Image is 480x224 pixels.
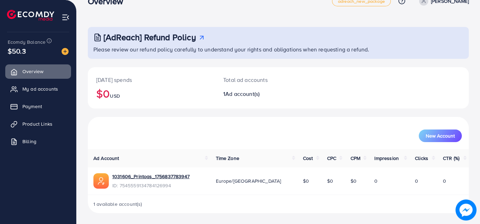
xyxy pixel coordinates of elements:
[62,13,70,21] img: menu
[5,82,71,96] a: My ad accounts
[327,177,333,184] span: $0
[426,133,455,138] span: New Account
[22,138,36,145] span: Billing
[5,134,71,148] a: Billing
[104,32,196,42] h3: [AdReach] Refund Policy
[327,155,336,162] span: CPC
[22,120,52,127] span: Product Links
[112,173,190,180] a: 1031606_Printoas_1756837783947
[8,46,26,56] span: $50.3
[62,48,69,55] img: image
[93,173,109,189] img: ic-ads-acc.e4c84228.svg
[374,155,399,162] span: Impression
[22,85,58,92] span: My ad accounts
[5,117,71,131] a: Product Links
[5,99,71,113] a: Payment
[223,91,302,97] h2: 1
[7,10,54,21] img: logo
[374,177,377,184] span: 0
[303,177,309,184] span: $0
[303,155,313,162] span: Cost
[93,45,465,54] p: Please review our refund policy carefully to understand your rights and obligations when requesti...
[350,155,360,162] span: CPM
[419,129,462,142] button: New Account
[216,177,281,184] span: Europe/[GEOGRAPHIC_DATA]
[415,155,428,162] span: Clicks
[22,68,43,75] span: Overview
[8,38,45,45] span: Ecomdy Balance
[443,177,446,184] span: 0
[96,76,206,84] p: [DATE] spends
[93,201,142,208] span: 1 available account(s)
[96,87,206,100] h2: $0
[350,177,356,184] span: $0
[225,90,260,98] span: Ad account(s)
[456,199,477,220] img: image
[112,182,190,189] span: ID: 7545559134784126994
[110,92,120,99] span: USD
[443,155,459,162] span: CTR (%)
[93,155,119,162] span: Ad Account
[22,103,42,110] span: Payment
[223,76,302,84] p: Total ad accounts
[216,155,239,162] span: Time Zone
[5,64,71,78] a: Overview
[415,177,418,184] span: 0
